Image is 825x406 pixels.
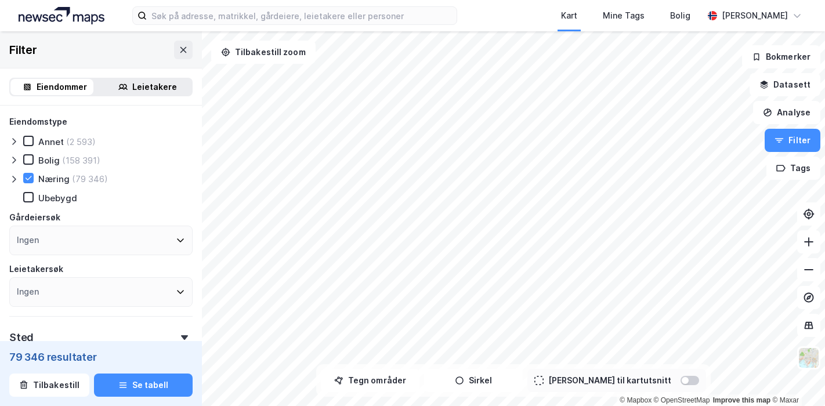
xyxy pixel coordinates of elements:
div: [PERSON_NAME] til kartutsnitt [548,374,671,387]
div: Leietakersøk [9,262,63,276]
div: Næring [38,173,70,184]
a: Improve this map [713,396,770,404]
div: Bolig [38,155,60,166]
div: 79 346 resultater [9,350,193,364]
img: Z [798,347,820,369]
div: Ingen [17,233,39,247]
div: (2 593) [66,136,96,147]
a: Mapbox [620,396,652,404]
div: Gårdeiersøk [9,211,60,224]
div: Ingen [17,285,39,299]
button: Sirkel [424,369,523,392]
button: Analyse [753,101,820,124]
div: Sted [9,331,34,345]
button: Se tabell [94,374,193,397]
div: Annet [38,136,64,147]
iframe: Chat Widget [767,350,825,406]
button: Tegn områder [321,369,419,392]
div: Bolig [670,9,690,23]
button: Filter [765,129,820,152]
img: logo.a4113a55bc3d86da70a041830d287a7e.svg [19,7,104,24]
div: Eiendommer [37,80,87,94]
button: Tilbakestill [9,374,89,397]
div: (79 346) [72,173,108,184]
button: Datasett [750,73,820,96]
a: OpenStreetMap [654,396,710,404]
div: [PERSON_NAME] [722,9,788,23]
div: Kontrollprogram for chat [767,350,825,406]
div: (158 391) [62,155,100,166]
button: Tilbakestill zoom [211,41,316,64]
input: Søk på adresse, matrikkel, gårdeiere, leietakere eller personer [147,7,457,24]
button: Bokmerker [742,45,820,68]
div: Leietakere [132,80,177,94]
div: Kart [561,9,577,23]
button: Tags [766,157,820,180]
div: Ubebygd [38,193,77,204]
div: Eiendomstype [9,115,67,129]
div: Mine Tags [603,9,645,23]
div: Filter [9,41,37,59]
